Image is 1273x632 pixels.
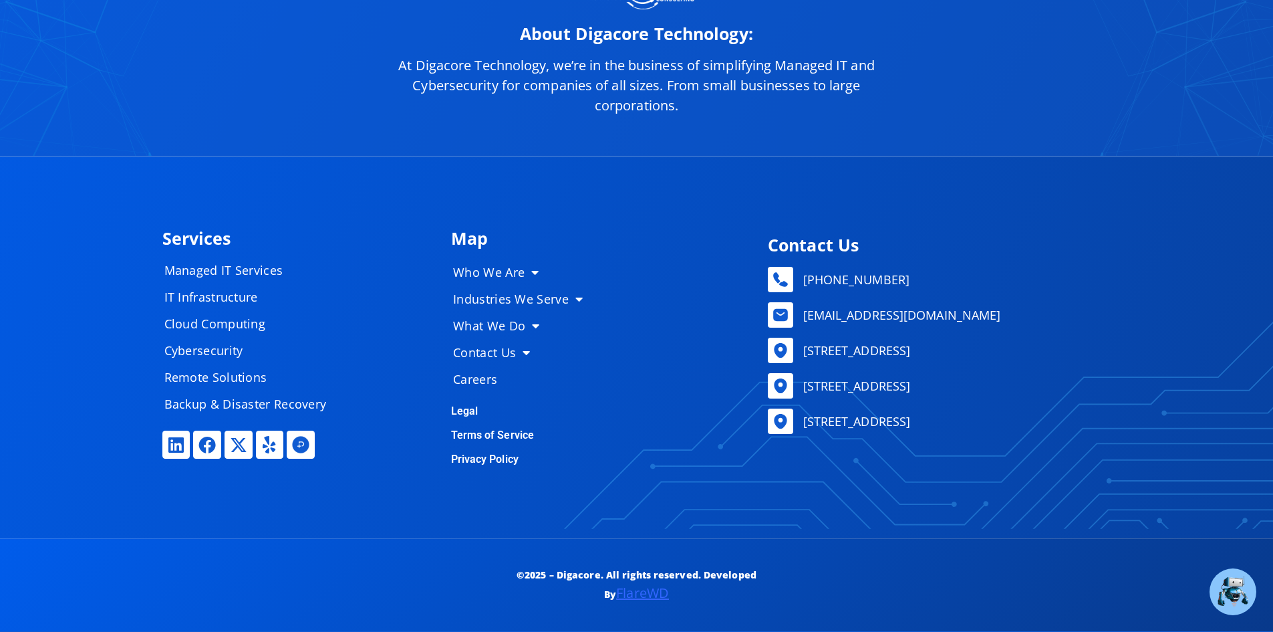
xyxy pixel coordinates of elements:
[162,230,438,247] h4: Services
[768,267,1104,292] a: [PHONE_NUMBER]
[151,310,351,337] a: Cloud Computing
[440,312,607,339] a: What We Do
[151,337,351,364] a: Cybersecurity
[440,259,607,393] nav: Menu
[768,302,1104,328] a: [EMAIL_ADDRESS][DOMAIN_NAME]
[440,339,607,366] a: Contact Us
[440,286,607,312] a: Industries We Serve
[800,411,911,431] span: [STREET_ADDRESS]
[616,584,669,602] a: FlareWD
[451,230,748,247] h4: Map
[376,56,897,116] p: At Digacore Technology, we’re in the business of simplifying Managed IT and Cybersecurity for com...
[440,366,607,393] a: Careers
[768,373,1104,399] a: [STREET_ADDRESS]
[151,257,351,417] nav: Menu
[768,237,1104,253] h4: Contact Us
[800,376,911,396] span: [STREET_ADDRESS]
[440,259,607,286] a: Who We Are
[768,338,1104,363] a: [STREET_ADDRESS]
[487,566,786,605] p: ©2025 – Digacore. All rights reserved. Developed By
[376,25,897,42] h2: About Digacore Technology:
[151,391,351,417] a: Backup & Disaster Recovery
[800,270,909,290] span: [PHONE_NUMBER]
[151,364,351,391] a: Remote Solutions
[451,405,478,417] a: Legal
[451,429,535,441] a: Terms of Service
[151,257,351,284] a: Managed IT Services
[451,453,519,465] a: Privacy Policy
[768,409,1104,434] a: [STREET_ADDRESS]
[800,340,911,360] span: [STREET_ADDRESS]
[800,305,1001,325] span: [EMAIL_ADDRESS][DOMAIN_NAME]
[151,284,351,310] a: IT Infrastructure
